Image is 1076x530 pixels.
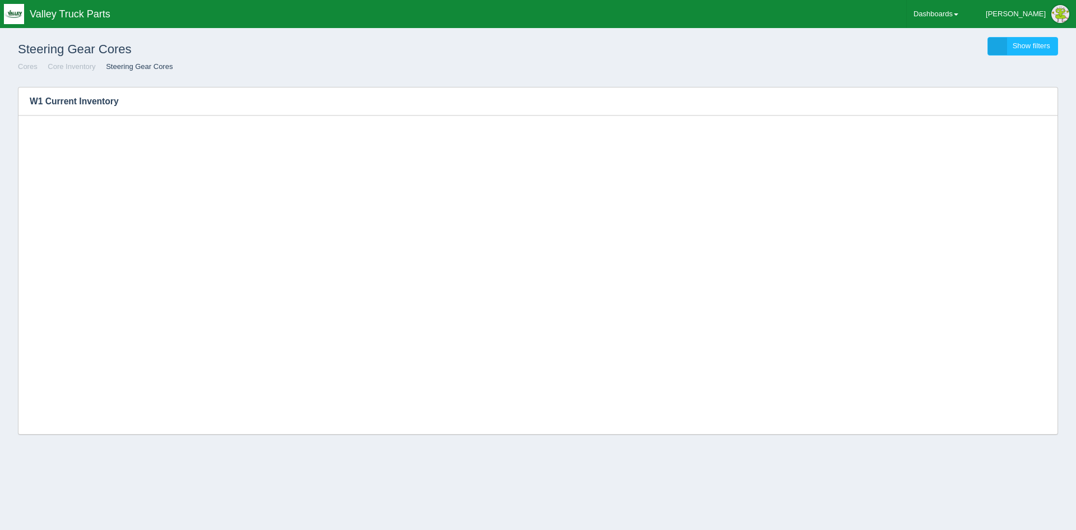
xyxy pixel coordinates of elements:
div: [PERSON_NAME] [986,3,1046,25]
span: Show filters [1013,42,1050,50]
li: Steering Gear Cores [98,62,173,72]
img: q1blfpkbivjhsugxdrfq.png [4,4,24,24]
a: Show filters [987,37,1058,56]
a: Cores [18,62,38,71]
a: Core Inventory [48,62,95,71]
img: Profile Picture [1051,5,1069,23]
h1: Steering Gear Cores [18,37,538,62]
span: Valley Truck Parts [30,8,110,20]
h3: W1 Current Inventory [18,87,1041,116]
